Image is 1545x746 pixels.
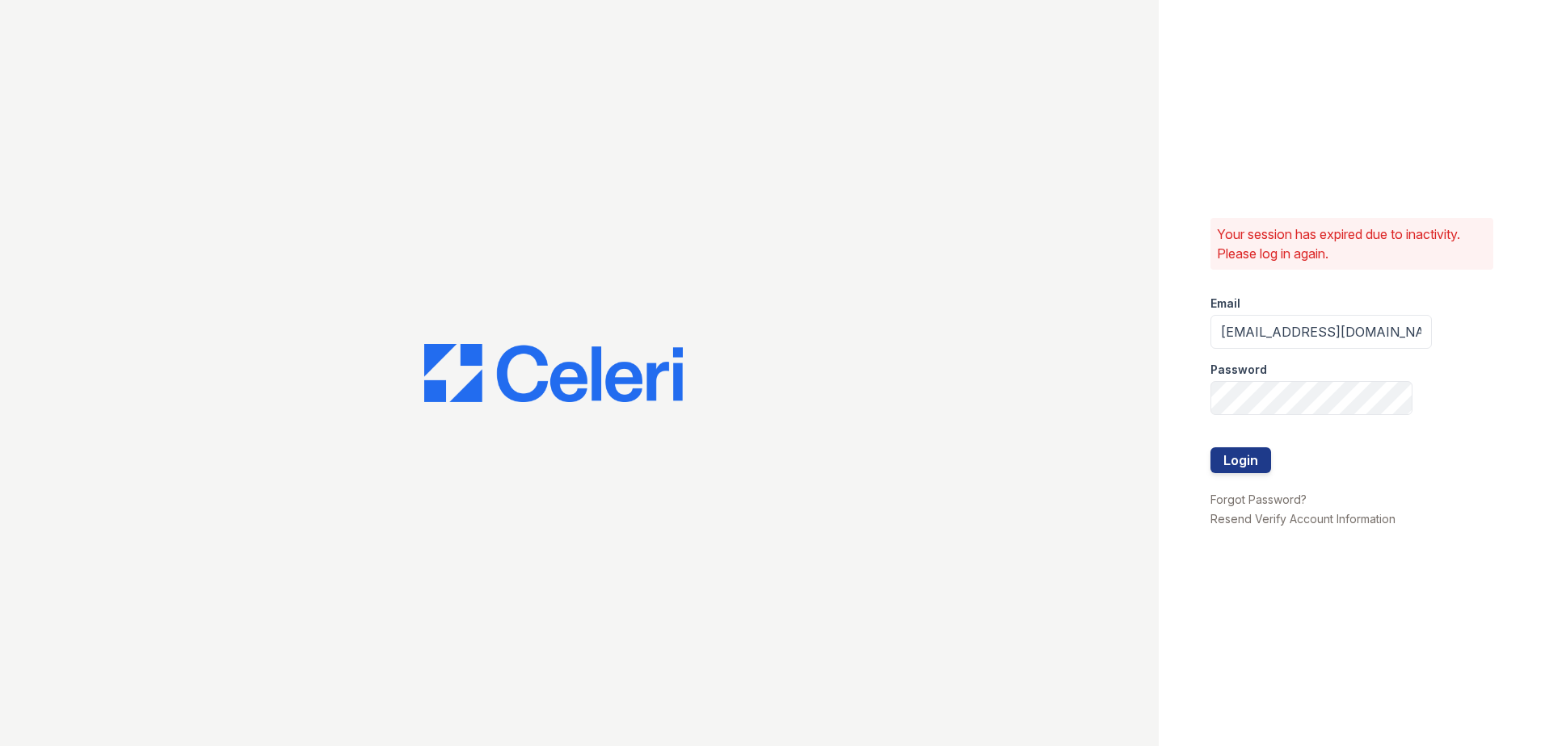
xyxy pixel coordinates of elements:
[1210,295,1240,312] label: Email
[1217,224,1487,263] p: Your session has expired due to inactivity. Please log in again.
[1210,492,1307,506] a: Forgot Password?
[1210,362,1267,378] label: Password
[1210,512,1396,526] a: Resend Verify Account Information
[1210,447,1271,473] button: Login
[424,344,683,402] img: CE_Logo_Blue-a8612792a0a2168367f1c8372b55b34899dd931a85d93a1a3d3e32e68fde9ad4.png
